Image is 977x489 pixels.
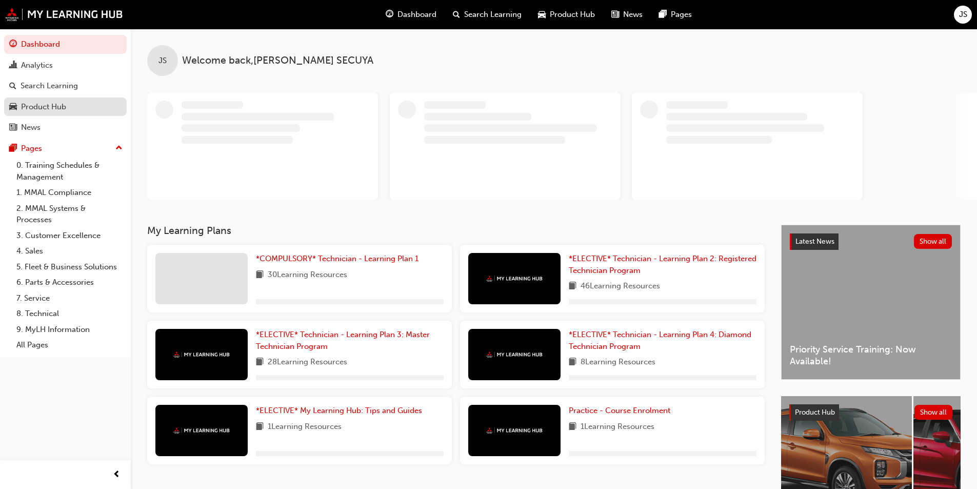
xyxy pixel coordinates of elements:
[12,275,127,290] a: 6. Parts & Accessories
[795,408,835,417] span: Product Hub
[781,225,961,380] a: Latest NewsShow allPriority Service Training: Now Available!
[12,290,127,306] a: 7. Service
[9,144,17,153] span: pages-icon
[603,4,651,25] a: news-iconNews
[268,421,342,434] span: 1 Learning Resources
[12,243,127,259] a: 4. Sales
[569,253,756,276] a: *ELECTIVE* Technician - Learning Plan 2: Registered Technician Program
[12,158,127,185] a: 0. Training Schedules & Management
[12,185,127,201] a: 1. MMAL Compliance
[5,8,123,21] img: mmal
[21,101,66,113] div: Product Hub
[4,97,127,116] a: Product Hub
[569,330,751,351] span: *ELECTIVE* Technician - Learning Plan 4: Diamond Technician Program
[581,280,660,293] span: 46 Learning Resources
[12,201,127,228] a: 2. MMAL Systems & Processes
[445,4,530,25] a: search-iconSearch Learning
[486,351,543,358] img: mmal
[959,9,967,21] span: JS
[795,237,834,246] span: Latest News
[790,233,952,250] a: Latest NewsShow all
[486,276,543,282] img: mmal
[538,8,546,21] span: car-icon
[12,322,127,338] a: 9. MyLH Information
[256,406,422,415] span: *ELECTIVE* My Learning Hub: Tips and Guides
[12,228,127,244] a: 3. Customer Excellence
[12,337,127,353] a: All Pages
[569,356,576,369] span: book-icon
[256,329,444,352] a: *ELECTIVE* Technician - Learning Plan 3: Master Technician Program
[4,35,127,54] a: Dashboard
[659,8,667,21] span: pages-icon
[4,33,127,139] button: DashboardAnalyticsSearch LearningProduct HubNews
[569,254,756,275] span: *ELECTIVE* Technician - Learning Plan 2: Registered Technician Program
[256,253,423,265] a: *COMPULSORY* Technician - Learning Plan 1
[256,330,430,351] span: *ELECTIVE* Technician - Learning Plan 3: Master Technician Program
[914,405,953,420] button: Show all
[671,9,692,21] span: Pages
[256,269,264,282] span: book-icon
[113,468,121,481] span: prev-icon
[651,4,700,25] a: pages-iconPages
[256,356,264,369] span: book-icon
[453,8,460,21] span: search-icon
[377,4,445,25] a: guage-iconDashboard
[268,356,347,369] span: 28 Learning Resources
[256,254,418,263] span: *COMPULSORY* Technician - Learning Plan 1
[9,61,17,70] span: chart-icon
[9,82,16,91] span: search-icon
[9,123,17,132] span: news-icon
[182,55,373,67] span: Welcome back , [PERSON_NAME] SECUYA
[9,40,17,49] span: guage-icon
[12,259,127,275] a: 5. Fleet & Business Solutions
[21,80,78,92] div: Search Learning
[789,404,952,421] a: Product HubShow all
[581,421,654,434] span: 1 Learning Resources
[569,329,756,352] a: *ELECTIVE* Technician - Learning Plan 4: Diamond Technician Program
[147,225,765,237] h3: My Learning Plans
[256,405,426,417] a: *ELECTIVE* My Learning Hub: Tips and Guides
[581,356,655,369] span: 8 Learning Resources
[21,60,53,71] div: Analytics
[569,405,674,417] a: Practice - Course Enrolment
[4,56,127,75] a: Analytics
[914,234,952,249] button: Show all
[569,280,576,293] span: book-icon
[397,9,436,21] span: Dashboard
[486,427,543,434] img: mmal
[256,421,264,434] span: book-icon
[386,8,393,21] span: guage-icon
[21,143,42,154] div: Pages
[464,9,522,21] span: Search Learning
[115,142,123,155] span: up-icon
[550,9,595,21] span: Product Hub
[790,344,952,367] span: Priority Service Training: Now Available!
[611,8,619,21] span: news-icon
[569,421,576,434] span: book-icon
[569,406,670,415] span: Practice - Course Enrolment
[21,122,41,133] div: News
[173,427,230,434] img: mmal
[530,4,603,25] a: car-iconProduct Hub
[158,55,167,67] span: JS
[4,118,127,137] a: News
[9,103,17,112] span: car-icon
[4,139,127,158] button: Pages
[4,76,127,95] a: Search Learning
[623,9,643,21] span: News
[954,6,972,24] button: JS
[268,269,347,282] span: 30 Learning Resources
[12,306,127,322] a: 8. Technical
[173,351,230,358] img: mmal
